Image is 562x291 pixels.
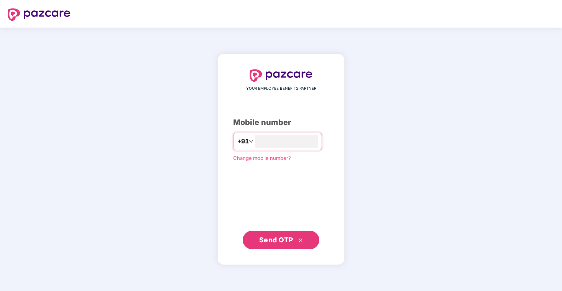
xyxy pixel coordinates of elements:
[233,155,291,161] a: Change mobile number?
[259,236,293,244] span: Send OTP
[8,8,70,21] img: logo
[249,139,253,144] span: down
[243,231,319,249] button: Send OTPdouble-right
[237,136,249,146] span: +91
[250,69,312,82] img: logo
[246,85,316,92] span: YOUR EMPLOYEE BENEFITS PARTNER
[298,238,303,243] span: double-right
[233,117,329,128] div: Mobile number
